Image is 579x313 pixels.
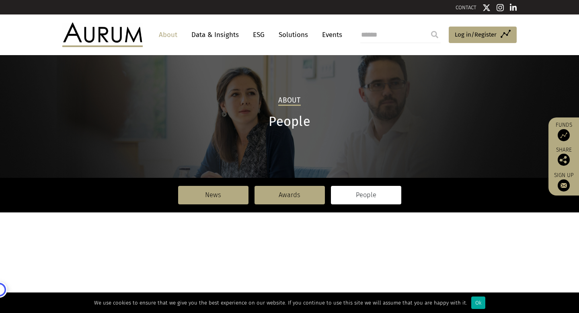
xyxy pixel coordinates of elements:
[318,27,342,42] a: Events
[255,186,325,204] a: Awards
[155,27,181,42] a: About
[552,147,575,166] div: Share
[497,4,504,12] img: Instagram icon
[331,186,401,204] a: People
[62,23,143,47] img: Aurum
[62,114,517,130] h1: People
[510,4,517,12] img: Linkedin icon
[552,172,575,192] a: Sign up
[178,186,248,204] a: News
[278,96,300,106] h2: About
[471,297,485,309] div: Ok
[249,27,269,42] a: ESG
[482,4,491,12] img: Twitter icon
[558,129,570,141] img: Access Funds
[558,154,570,166] img: Share this post
[449,27,517,43] a: Log in/Register
[552,121,575,141] a: Funds
[275,27,312,42] a: Solutions
[558,179,570,192] img: Sign up to our newsletter
[427,27,443,43] input: Submit
[455,30,497,39] span: Log in/Register
[456,4,476,10] a: CONTACT
[187,27,243,42] a: Data & Insights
